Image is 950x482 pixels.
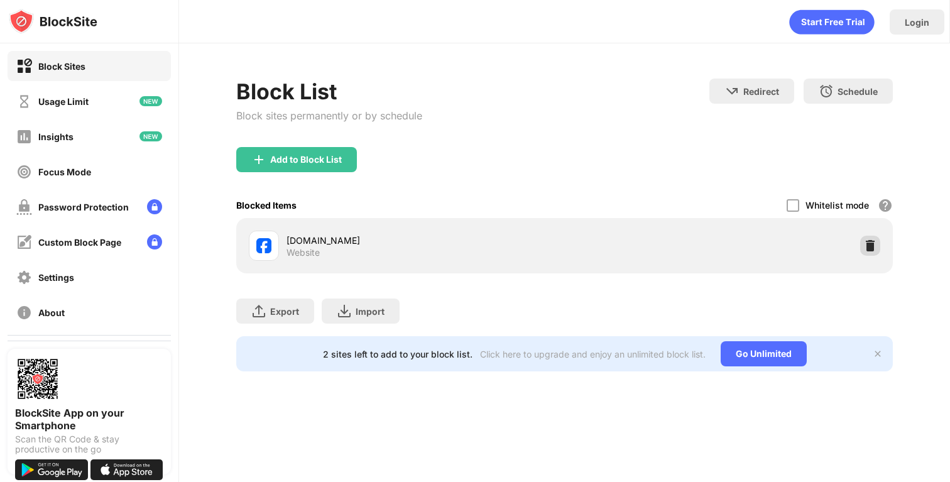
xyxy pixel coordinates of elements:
[721,341,807,366] div: Go Unlimited
[873,349,883,359] img: x-button.svg
[789,9,875,35] div: animation
[356,306,385,317] div: Import
[323,349,472,359] div: 2 sites left to add to your block list.
[16,270,32,285] img: settings-off.svg
[38,237,121,248] div: Custom Block Page
[9,9,97,34] img: logo-blocksite.svg
[38,61,85,72] div: Block Sites
[38,96,89,107] div: Usage Limit
[15,459,88,480] img: get-it-on-google-play.svg
[15,434,163,454] div: Scan the QR Code & stay productive on the go
[287,247,320,258] div: Website
[905,17,929,28] div: Login
[38,131,74,142] div: Insights
[38,272,74,283] div: Settings
[16,129,32,145] img: insights-off.svg
[256,238,271,253] img: favicons
[16,58,32,74] img: block-on.svg
[16,234,32,250] img: customize-block-page-off.svg
[270,155,342,165] div: Add to Block List
[38,202,129,212] div: Password Protection
[16,94,32,109] img: time-usage-off.svg
[139,96,162,106] img: new-icon.svg
[236,79,422,104] div: Block List
[147,234,162,249] img: lock-menu.svg
[236,200,297,211] div: Blocked Items
[16,164,32,180] img: focus-off.svg
[480,349,706,359] div: Click here to upgrade and enjoy an unlimited block list.
[139,131,162,141] img: new-icon.svg
[805,200,869,211] div: Whitelist mode
[38,167,91,177] div: Focus Mode
[16,199,32,215] img: password-protection-off.svg
[743,86,779,97] div: Redirect
[90,459,163,480] img: download-on-the-app-store.svg
[236,109,422,122] div: Block sites permanently or by schedule
[838,86,878,97] div: Schedule
[287,234,565,247] div: [DOMAIN_NAME]
[147,199,162,214] img: lock-menu.svg
[16,305,32,320] img: about-off.svg
[15,407,163,432] div: BlockSite App on your Smartphone
[38,307,65,318] div: About
[270,306,299,317] div: Export
[15,356,60,402] img: options-page-qr-code.png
